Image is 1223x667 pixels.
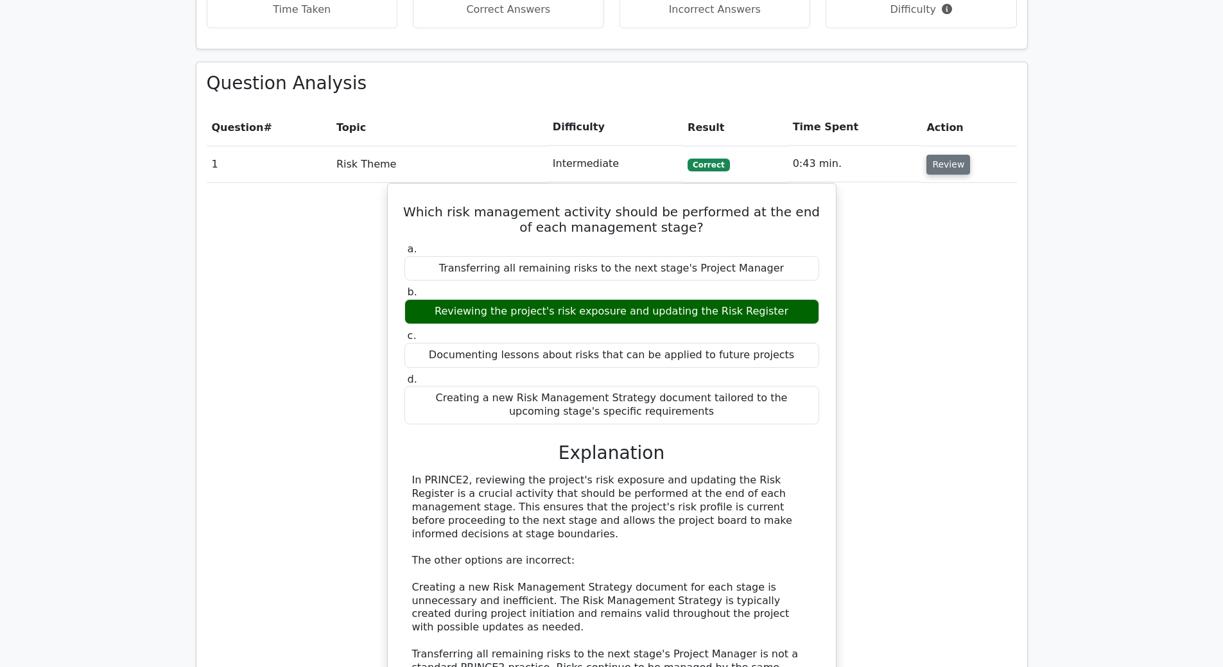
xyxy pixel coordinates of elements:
[548,146,682,182] td: Intermediate
[207,146,331,182] td: 1
[788,146,922,182] td: 0:43 min.
[688,159,729,171] span: Correct
[207,109,331,146] th: #
[682,109,788,146] th: Result
[926,155,970,175] button: Review
[404,386,819,424] div: Creating a new Risk Management Strategy document tailored to the upcoming stage's specific requir...
[837,2,1006,17] p: Difficulty
[408,373,417,385] span: d.
[424,2,593,17] p: Correct Answers
[921,109,1016,146] th: Action
[404,299,819,324] div: Reviewing the project's risk exposure and updating the Risk Register
[630,2,800,17] p: Incorrect Answers
[331,146,548,182] td: Risk Theme
[207,73,1017,94] h3: Question Analysis
[331,109,548,146] th: Topic
[212,121,264,134] span: Question
[408,286,417,298] span: b.
[218,2,387,17] p: Time Taken
[404,256,819,281] div: Transferring all remaining risks to the next stage's Project Manager
[412,442,811,464] h3: Explanation
[404,343,819,368] div: Documenting lessons about risks that can be applied to future projects
[548,109,682,146] th: Difficulty
[403,204,820,235] h5: Which risk management activity should be performed at the end of each management stage?
[408,243,417,255] span: a.
[788,109,922,146] th: Time Spent
[408,329,417,342] span: c.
